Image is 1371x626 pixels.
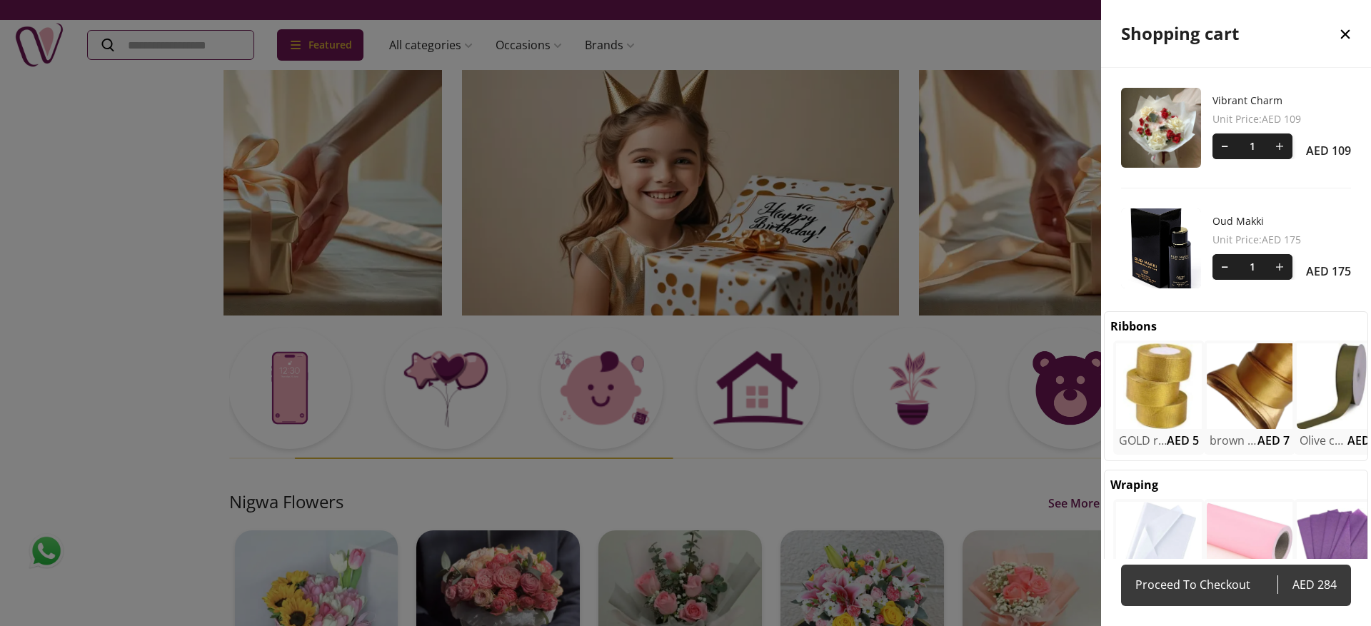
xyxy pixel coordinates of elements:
[1212,233,1351,247] span: Unit Price : AED 175
[1119,432,1167,449] h2: GOLD ribbons
[1135,575,1277,595] span: Proceed To Checkout
[1212,214,1351,228] a: Oud Makki
[1204,340,1295,455] div: uae-gifts-brown gift ribbonsbrown gift ribbonsAED 7
[1121,22,1239,45] h2: Shopping cart
[1116,502,1202,587] img: uae-gifts-white wrapping
[1113,340,1205,455] div: uae-gifts-GOLD ribbonsGOLD ribbonsAED 5
[1121,565,1351,606] a: Proceed To CheckoutAED 284
[1110,318,1157,335] h2: Ribbons
[1204,499,1295,613] div: uae-gifts-pink wrapping
[1207,343,1292,429] img: uae-gifts-brown gift ribbons
[1212,112,1351,126] span: Unit Price : AED 109
[1113,499,1205,613] div: uae-gifts-white wrapping
[1110,476,1158,493] h2: Wraping
[1121,68,1351,188] div: Vibrant Charm
[1257,432,1290,449] span: AED 7
[1207,502,1292,587] img: uae-gifts-pink wrapping
[1306,142,1351,159] span: AED 109
[1277,575,1337,595] span: AED 284
[1238,254,1267,280] span: 1
[1238,133,1267,159] span: 1
[1167,432,1199,449] span: AED 5
[1320,1,1371,66] button: close
[1116,343,1202,429] img: uae-gifts-GOLD ribbons
[1300,432,1347,449] h2: Olive color gift ribbon
[1210,432,1257,449] h2: brown gift ribbons
[1212,94,1351,108] a: Vibrant Charm
[1121,188,1351,308] div: Oud Makki
[1306,263,1351,280] span: AED 175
